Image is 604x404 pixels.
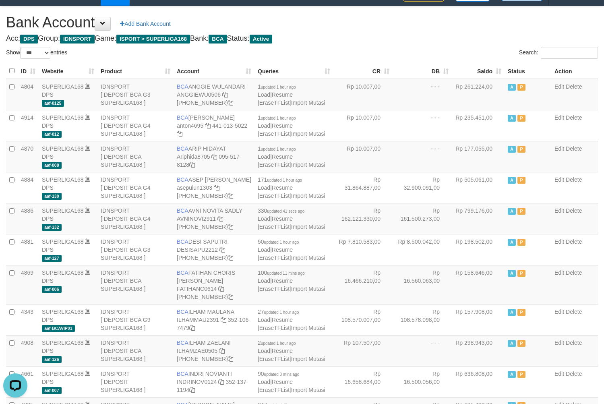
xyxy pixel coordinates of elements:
[228,356,233,362] a: Copy 4062280631 to clipboard
[258,153,270,160] a: Load
[177,317,219,323] a: ILHAMMAU2391
[42,100,64,107] span: aaf-0125
[517,208,525,215] span: Paused
[272,184,293,191] a: Resume
[272,348,293,354] a: Resume
[333,203,393,234] td: Rp 162.121.330,00
[228,294,233,300] a: Copy 4062281727 to clipboard
[333,304,393,335] td: Rp 108.570.007,00
[272,278,293,284] a: Resume
[452,63,505,79] th: Saldo: activate to sort column ascending
[39,234,97,265] td: DPS
[259,325,290,331] a: EraseTFList
[519,47,598,59] label: Search:
[452,141,505,172] td: Rp 177.055,00
[554,309,564,315] a: Edit
[97,63,174,79] th: Product: activate to sort column ascending
[97,304,174,335] td: IDNSPORT [ DEPOSIT BCA G9 SUPERLIGA168 ]
[177,215,216,222] a: AVNINOVI2911
[333,141,393,172] td: Rp 10.007,00
[258,114,325,137] span: | | |
[228,99,233,106] a: Copy 4062213373 to clipboard
[541,47,598,59] input: Search:
[508,208,516,215] span: Active
[393,366,452,397] td: Rp 16.500.056,00
[566,176,582,183] a: Delete
[554,371,564,377] a: Edit
[267,178,302,182] span: updated 1 hour ago
[258,309,325,331] span: | | |
[97,79,174,110] td: IDNSPORT [ DEPOSIT BCA G3 SUPERLIGA168 ]
[177,122,203,129] a: anton4695
[258,340,296,346] span: 2
[39,141,97,172] td: DPS
[452,203,505,234] td: Rp 799.176,00
[174,141,254,172] td: ARIP HIDAYAT 095-517-8128
[97,234,174,265] td: IDNSPORT [ DEPOSIT BCA G3 SUPERLIGA168 ]
[333,79,393,110] td: Rp 10.007,00
[189,162,195,168] a: Copy 0955178128 to clipboard
[393,203,452,234] td: Rp 161.500.273,00
[258,278,270,284] a: Load
[508,371,516,378] span: Active
[393,141,452,172] td: - - -
[259,286,290,292] a: EraseTFList
[554,269,564,276] a: Edit
[42,83,84,90] a: SUPERLIGA168
[39,203,97,234] td: DPS
[97,110,174,141] td: IDNSPORT [ DEPOSIT BCA G4 SUPERLIGA168 ]
[20,35,38,44] span: DPS
[97,335,174,366] td: IDNSPORT [ DEPOSIT BCA SUPERLIGA168 ]
[452,110,505,141] td: Rp 235.451,00
[209,35,227,44] span: BCA
[42,269,84,276] a: SUPERLIGA168
[258,114,296,121] span: 1
[291,387,325,393] a: Import Mutasi
[177,145,188,152] span: BCA
[258,379,270,385] a: Load
[291,162,325,168] a: Import Mutasi
[219,348,225,354] a: Copy ILHAMZAE0505 to clipboard
[291,193,325,199] a: Import Mutasi
[39,265,97,304] td: DPS
[272,379,293,385] a: Resume
[333,172,393,203] td: Rp 31.864.887,00
[254,63,333,79] th: Queries: activate to sort column ascending
[566,340,582,346] a: Delete
[6,47,67,59] label: Show entries
[174,265,254,304] td: FATIHAN CHORIS [PERSON_NAME] [PHONE_NUMBER]
[517,177,525,184] span: Paused
[517,270,525,277] span: Paused
[258,207,325,230] span: | | |
[42,309,84,315] a: SUPERLIGA168
[393,63,452,79] th: DB: activate to sort column ascending
[264,240,299,244] span: updated 1 hour ago
[18,265,39,304] td: 4869
[42,162,62,169] span: aaf-008
[258,207,304,214] span: 330
[258,340,325,362] span: | | |
[219,247,225,253] a: Copy DESISAPU2212 to clipboard
[18,141,39,172] td: 4870
[42,176,84,183] a: SUPERLIGA168
[218,379,224,385] a: Copy INDRINOV0124 to clipboard
[211,153,217,160] a: Copy Ariphida8705 to clipboard
[554,114,564,121] a: Edit
[174,335,254,366] td: ILHAM ZAELANI [PHONE_NUMBER]
[259,224,290,230] a: EraseTFList
[261,85,296,89] span: updated 1 hour ago
[18,79,39,110] td: 4804
[18,63,39,79] th: ID: activate to sort column ascending
[259,99,290,106] a: EraseTFList
[42,114,84,121] a: SUPERLIGA168
[452,366,505,397] td: Rp 636.808,00
[177,114,188,121] span: BCA
[393,110,452,141] td: - - -
[221,317,226,323] a: Copy ILHAMMAU2391 to clipboard
[174,234,254,265] td: DESI SAPUTRI [PHONE_NUMBER]
[261,116,296,120] span: updated 1 hour ago
[551,63,598,79] th: Action
[258,317,270,323] a: Load
[517,340,525,347] span: Paused
[177,286,217,292] a: FATIHANC0614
